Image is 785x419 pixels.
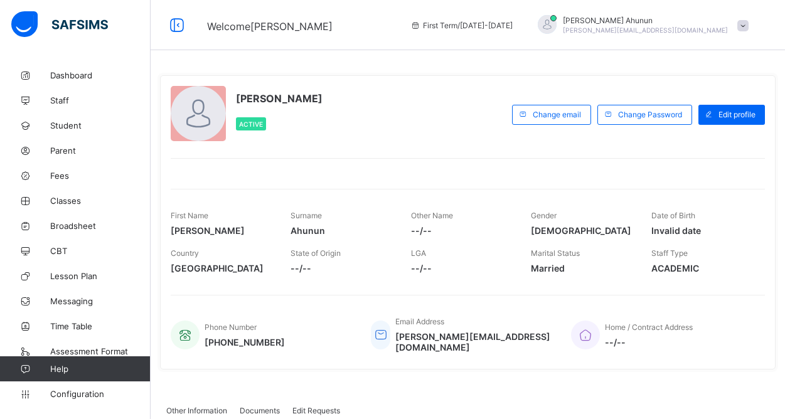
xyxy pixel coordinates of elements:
[166,406,227,415] span: Other Information
[618,110,682,119] span: Change Password
[291,211,322,220] span: Surname
[531,248,580,258] span: Marital Status
[11,11,108,38] img: safsims
[410,21,513,30] span: session/term information
[50,70,151,80] span: Dashboard
[50,120,151,130] span: Student
[651,211,695,220] span: Date of Birth
[50,389,150,399] span: Configuration
[50,346,151,356] span: Assessment Format
[651,263,752,273] span: ACADEMIC
[50,296,151,306] span: Messaging
[50,321,151,331] span: Time Table
[531,263,632,273] span: Married
[395,331,552,353] span: [PERSON_NAME][EMAIL_ADDRESS][DOMAIN_NAME]
[411,211,453,220] span: Other Name
[171,248,199,258] span: Country
[50,171,151,181] span: Fees
[531,225,632,236] span: [DEMOGRAPHIC_DATA]
[605,337,693,347] span: --/--
[411,248,426,258] span: LGA
[291,263,392,273] span: --/--
[205,322,257,332] span: Phone Number
[205,337,285,347] span: [PHONE_NUMBER]
[411,263,512,273] span: --/--
[291,225,392,236] span: Ahunun
[50,196,151,206] span: Classes
[50,95,151,105] span: Staff
[239,120,263,128] span: Active
[411,225,512,236] span: --/--
[207,20,333,33] span: Welcome [PERSON_NAME]
[292,406,340,415] span: Edit Requests
[395,317,444,326] span: Email Address
[563,16,728,25] span: [PERSON_NAME] Ahunun
[236,92,323,105] span: [PERSON_NAME]
[651,225,752,236] span: Invalid date
[171,225,272,236] span: [PERSON_NAME]
[531,211,557,220] span: Gender
[50,146,151,156] span: Parent
[50,221,151,231] span: Broadsheet
[240,406,280,415] span: Documents
[563,26,728,34] span: [PERSON_NAME][EMAIL_ADDRESS][DOMAIN_NAME]
[50,364,150,374] span: Help
[718,110,756,119] span: Edit profile
[533,110,581,119] span: Change email
[651,248,688,258] span: Staff Type
[171,211,208,220] span: First Name
[605,322,693,332] span: Home / Contract Address
[291,248,341,258] span: State of Origin
[171,263,272,273] span: [GEOGRAPHIC_DATA]
[525,15,755,36] div: IsidoreAhunun
[50,246,151,256] span: CBT
[50,271,151,281] span: Lesson Plan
